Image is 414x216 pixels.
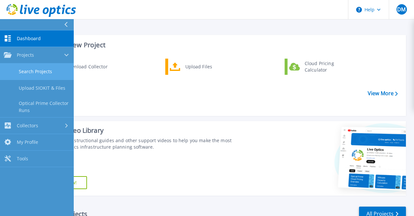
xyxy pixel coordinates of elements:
div: Cloud Pricing Calculator [301,60,349,73]
a: Upload Files [165,59,232,75]
div: Upload Files [182,60,230,73]
span: Dashboard [17,36,41,41]
span: My Profile [17,139,38,145]
h3: Start a New Project [46,41,398,49]
a: Cloud Pricing Calculator [285,59,351,75]
div: Find tutorials, instructional guides and other support videos to help you make the most of your L... [38,137,233,150]
a: Download Collector [46,59,112,75]
div: Support Video Library [38,126,233,135]
a: View More [368,90,398,97]
div: Download Collector [61,60,110,73]
span: Collectors [17,123,38,129]
span: DM [397,7,406,12]
span: Projects [17,52,34,58]
span: Tools [17,156,28,162]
